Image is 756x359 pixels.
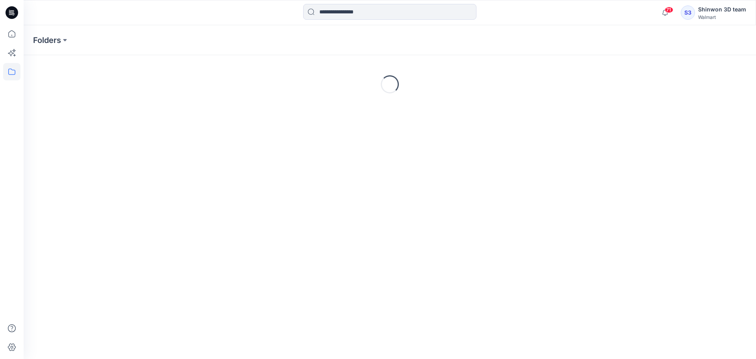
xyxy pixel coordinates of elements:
div: Walmart [698,14,746,20]
div: S3 [681,6,695,20]
a: Folders [33,35,61,46]
span: 71 [665,7,673,13]
div: Shinwon 3D team [698,5,746,14]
